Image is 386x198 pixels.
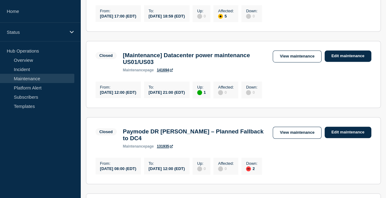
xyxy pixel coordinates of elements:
div: 0 [246,89,257,95]
a: View maintenance [273,127,321,139]
p: From : [100,161,136,166]
p: Up : [197,85,206,89]
div: up [197,90,202,95]
p: page [123,144,154,148]
p: Up : [197,9,206,13]
div: 0 [218,89,234,95]
div: [DATE] 18:59 (EDT) [149,13,185,18]
div: 0 [246,13,257,19]
span: maintenance [123,144,145,148]
div: disabled [197,14,202,19]
h3: [Maintenance] Datacenter power maintenance US01/US03 [123,52,267,65]
div: disabled [218,166,223,171]
p: To : [149,85,185,89]
div: disabled [246,90,251,95]
div: [DATE] 08:00 (EDT) [100,166,136,171]
p: Down : [246,9,257,13]
a: 131935 [157,144,173,148]
div: 0 [197,13,206,19]
div: Closed [99,129,113,134]
div: [DATE] 21:00 (EDT) [149,89,185,95]
h3: Paymode DR [PERSON_NAME] – Planned Fallback to DC4 [123,128,267,142]
p: Status [7,30,66,35]
p: Affected : [218,161,234,166]
div: disabled [218,90,223,95]
p: Up : [197,161,206,166]
div: 1 [197,89,206,95]
div: disabled [246,14,251,19]
p: Affected : [218,85,234,89]
a: 141694 [157,68,173,72]
div: 0 [218,166,234,171]
div: 5 [218,13,234,19]
div: 2 [246,166,257,171]
p: To : [149,161,185,166]
div: Closed [99,53,113,58]
div: 0 [197,166,206,171]
div: [DATE] 17:00 (EDT) [100,13,136,18]
div: down [246,166,251,171]
p: From : [100,9,136,13]
div: affected [218,14,223,19]
span: maintenance [123,68,145,72]
div: [DATE] 12:00 (EDT) [100,89,136,95]
div: disabled [197,166,202,171]
p: Affected : [218,9,234,13]
p: page [123,68,154,72]
p: Down : [246,161,257,166]
a: Edit maintenance [325,127,371,138]
p: Down : [246,85,257,89]
div: [DATE] 12:00 (EDT) [149,166,185,171]
a: Edit maintenance [325,50,371,62]
p: To : [149,9,185,13]
p: From : [100,85,136,89]
a: View maintenance [273,50,321,62]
